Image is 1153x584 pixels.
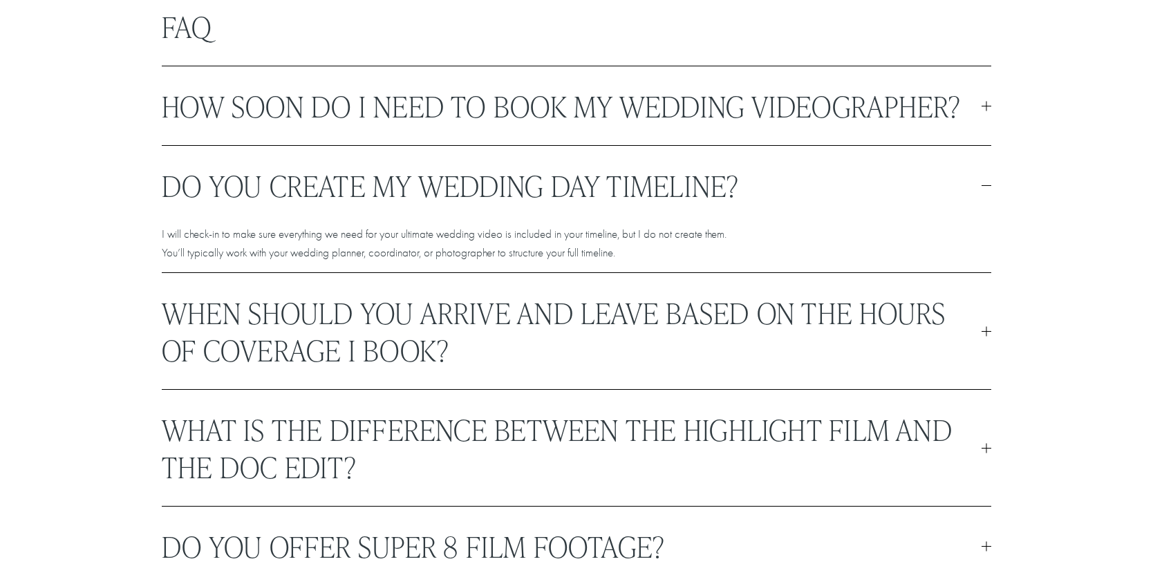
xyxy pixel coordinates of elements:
span: Do you offer Super 8 film footage? [162,527,982,565]
span: How soon do I need to book my wedding videographer? [162,87,982,124]
p: I will check-in to make sure everything we need for your ultimate wedding video is included in yo... [162,225,742,262]
h2: FAQ [162,10,991,42]
div: Do you create my wedding day timeline? [162,225,991,272]
span: What is the difference between the highlight film and the doc edit? [162,411,982,485]
button: When should you arrive and leave based on the hours of coverage I book? [162,273,991,389]
span: Do you create my wedding day timeline? [162,167,982,204]
span: When should you arrive and leave based on the hours of coverage I book? [162,294,982,368]
button: What is the difference between the highlight film and the doc edit? [162,390,991,506]
button: Do you create my wedding day timeline? [162,146,991,225]
button: How soon do I need to book my wedding videographer? [162,66,991,145]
